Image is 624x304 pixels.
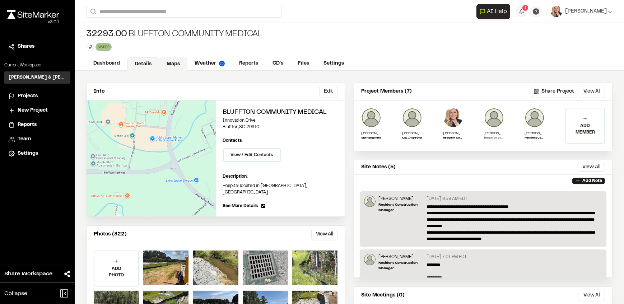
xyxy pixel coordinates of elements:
p: [PERSON_NAME] [525,131,545,136]
p: [PERSON_NAME] [378,196,424,202]
h2: Bluffton Community Medical [223,108,338,117]
a: Settings [316,57,351,70]
p: CEI Inspector [402,136,422,140]
p: [PERSON_NAME][EMAIL_ADDRESS][DOMAIN_NAME] [484,131,504,136]
button: Open AI Assistant [476,4,510,19]
p: Resident Construction Manager [525,136,545,140]
span: 1 [524,5,526,11]
p: Photos (322) [94,230,127,238]
button: [PERSON_NAME] [551,6,613,17]
span: Projects [18,92,38,100]
p: [PERSON_NAME] [443,131,463,136]
button: 1 [516,6,527,17]
p: Invitation pending [484,136,504,140]
img: Joe Gillenwater [402,108,422,128]
p: Staff Engineer [361,136,381,140]
p: Resident Construction Manager [378,202,424,213]
span: Reports [18,121,37,129]
p: Info [94,88,104,95]
img: rebrand.png [7,10,59,19]
span: [PERSON_NAME] [565,8,607,15]
span: 32293.00 [86,29,127,40]
p: [PERSON_NAME] [402,131,422,136]
img: Elizabeth Sanders [443,108,463,128]
span: See More Details [223,203,258,209]
a: New Project [9,107,66,114]
button: Share Project [531,86,577,97]
button: View All [311,229,337,240]
img: user_empty.png [484,108,504,128]
a: Shares [9,43,66,51]
a: Files [290,57,316,70]
p: Description: [223,173,338,180]
p: Site Notes (5) [361,163,396,171]
p: Hospital located in [GEOGRAPHIC_DATA], [GEOGRAPHIC_DATA] [223,183,338,196]
div: Bluffton Community Medical [86,29,262,40]
button: View All [578,163,605,172]
img: Zack Hutcherson [361,108,381,128]
button: Search [86,6,99,18]
p: [PERSON_NAME] [361,131,381,136]
div: Open AI Assistant [476,4,513,19]
button: View / Edit Contacts [223,148,281,162]
span: Share Workspace [4,270,52,278]
p: Resident Construction Manager [443,136,463,140]
p: Site Meetings (0) [361,291,405,299]
span: Shares [18,43,34,51]
img: Lance Stroble [364,254,376,265]
p: [DATE] 9:58 AM EDT [427,196,467,202]
button: View All [579,86,605,97]
p: Project Members (7) [361,88,412,95]
a: Team [9,135,66,143]
p: ADD PHOTO [94,266,138,279]
p: Bluffton , SC 29910 [223,124,338,130]
button: Edit [319,86,337,97]
a: Dashboard [86,57,127,70]
p: Resident Construction Manager [378,260,424,271]
a: Projects [9,92,66,100]
p: Add Note [582,178,602,184]
span: Settings [18,150,38,158]
p: [DATE] 7:01 PM EDT [427,254,467,260]
a: Weather [187,57,232,70]
a: Reports [9,121,66,129]
img: Lance Stroble [525,108,545,128]
div: SWPPP [96,43,112,51]
a: Details [127,57,159,71]
button: Edit Tags [86,43,94,51]
a: Settings [9,150,66,158]
a: CD's [265,57,290,70]
img: precipai.png [219,61,225,66]
a: Maps [159,57,187,71]
a: Reports [232,57,265,70]
p: ADD MEMBER [566,123,604,136]
span: AI Help [487,7,507,16]
img: Lance Stroble [364,196,376,207]
p: Current Workspace [4,62,70,69]
div: Oh geez...please don't... [7,19,59,25]
button: View All [579,290,605,301]
p: Innovation Drive [223,117,338,124]
p: Contacts: [223,137,243,144]
span: New Project [18,107,48,114]
span: Collapse [4,289,27,298]
h3: [PERSON_NAME] & [PERSON_NAME] Inc. [9,74,66,81]
p: [PERSON_NAME] [378,254,424,260]
img: User [551,6,562,17]
span: Team [18,135,31,143]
